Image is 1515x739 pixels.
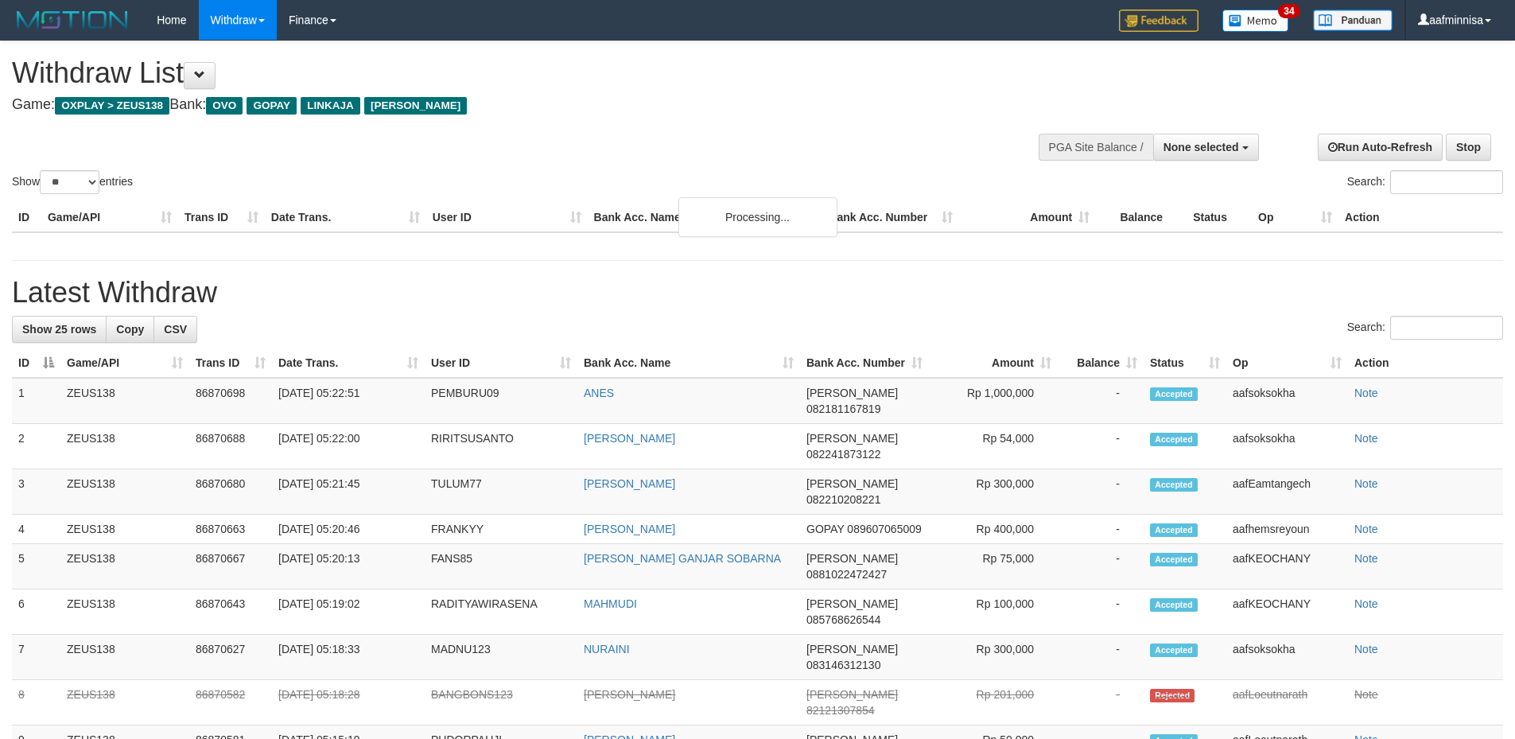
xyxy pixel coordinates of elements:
[929,424,1058,469] td: Rp 54,000
[1222,10,1289,32] img: Button%20Memo.svg
[1278,4,1299,18] span: 34
[806,704,875,717] span: Copy 82121307854 to clipboard
[272,424,425,469] td: [DATE] 05:22:00
[806,403,880,415] span: Copy 082181167819 to clipboard
[12,277,1503,309] h1: Latest Withdraw
[1252,203,1338,232] th: Op
[12,170,133,194] label: Show entries
[1226,680,1348,725] td: aafLoeutnarath
[1318,134,1443,161] a: Run Auto-Refresh
[1354,432,1378,445] a: Note
[929,680,1058,725] td: Rp 201,000
[189,544,272,589] td: 86870667
[272,680,425,725] td: [DATE] 05:18:28
[178,203,265,232] th: Trans ID
[1058,589,1144,635] td: -
[584,688,675,701] a: [PERSON_NAME]
[106,316,154,343] a: Copy
[60,515,189,544] td: ZEUS138
[301,97,360,115] span: LINKAJA
[1347,170,1503,194] label: Search:
[272,544,425,589] td: [DATE] 05:20:13
[1150,689,1195,702] span: Rejected
[12,203,41,232] th: ID
[1354,643,1378,655] a: Note
[1058,515,1144,544] td: -
[1163,141,1239,154] span: None selected
[55,97,169,115] span: OXPLAY > ZEUS138
[189,424,272,469] td: 86870688
[425,680,577,725] td: BANGBONS123
[12,8,133,32] img: MOTION_logo.png
[588,203,823,232] th: Bank Acc. Name
[272,515,425,544] td: [DATE] 05:20:46
[1226,378,1348,424] td: aafsoksokha
[22,323,96,336] span: Show 25 rows
[1354,688,1378,701] a: Note
[12,589,60,635] td: 6
[12,635,60,680] td: 7
[806,643,898,655] span: [PERSON_NAME]
[584,387,614,399] a: ANES
[1446,134,1491,161] a: Stop
[425,424,577,469] td: RIRITSUSANTO
[1354,477,1378,490] a: Note
[1039,134,1153,161] div: PGA Site Balance /
[1226,635,1348,680] td: aafsoksokha
[189,589,272,635] td: 86870643
[425,589,577,635] td: RADITYAWIRASENA
[929,348,1058,378] th: Amount: activate to sort column ascending
[959,203,1096,232] th: Amount
[60,589,189,635] td: ZEUS138
[1150,523,1198,537] span: Accepted
[806,613,880,626] span: Copy 085768626544 to clipboard
[364,97,467,115] span: [PERSON_NAME]
[584,523,675,535] a: [PERSON_NAME]
[1058,424,1144,469] td: -
[189,680,272,725] td: 86870582
[929,635,1058,680] td: Rp 300,000
[806,552,898,565] span: [PERSON_NAME]
[425,544,577,589] td: FANS85
[1058,544,1144,589] td: -
[929,469,1058,515] td: Rp 300,000
[1226,515,1348,544] td: aafhemsreyoun
[806,568,887,581] span: Copy 0881022472427 to clipboard
[189,348,272,378] th: Trans ID: activate to sort column ascending
[584,597,637,610] a: MAHMUDI
[584,643,630,655] a: NURAINI
[12,424,60,469] td: 2
[1313,10,1393,31] img: panduan.png
[272,589,425,635] td: [DATE] 05:19:02
[425,469,577,515] td: TULUM77
[1119,10,1198,32] img: Feedback.jpg
[247,97,297,115] span: GOPAY
[1348,348,1503,378] th: Action
[929,589,1058,635] td: Rp 100,000
[425,348,577,378] th: User ID: activate to sort column ascending
[800,348,929,378] th: Bank Acc. Number: activate to sort column ascending
[60,469,189,515] td: ZEUS138
[1390,170,1503,194] input: Search:
[577,348,800,378] th: Bank Acc. Name: activate to sort column ascending
[1058,635,1144,680] td: -
[1144,348,1226,378] th: Status: activate to sort column ascending
[1058,469,1144,515] td: -
[1354,597,1378,610] a: Note
[41,203,178,232] th: Game/API
[272,378,425,424] td: [DATE] 05:22:51
[265,203,426,232] th: Date Trans.
[12,378,60,424] td: 1
[60,544,189,589] td: ZEUS138
[1058,378,1144,424] td: -
[1150,644,1198,657] span: Accepted
[806,597,898,610] span: [PERSON_NAME]
[12,680,60,725] td: 8
[1150,478,1198,492] span: Accepted
[678,197,837,237] div: Processing...
[425,635,577,680] td: MADNU123
[1354,552,1378,565] a: Note
[584,552,781,565] a: [PERSON_NAME] GANJAR SOBARNA
[12,348,60,378] th: ID: activate to sort column descending
[847,523,921,535] span: Copy 089607065009 to clipboard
